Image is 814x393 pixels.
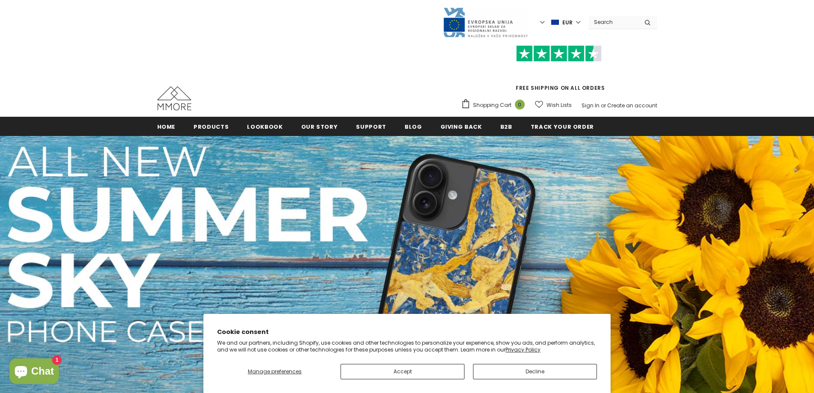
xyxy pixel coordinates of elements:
a: Sign In [582,102,599,109]
a: B2B [500,117,512,136]
a: Home [157,117,176,136]
span: Manage preferences [248,368,302,375]
a: Products [194,117,229,136]
p: We and our partners, including Shopify, use cookies and other technologies to personalize your ex... [217,340,597,353]
a: Giving back [441,117,482,136]
span: Home [157,123,176,131]
iframe: Customer reviews powered by Trustpilot [461,62,657,84]
button: Decline [473,364,597,379]
span: Products [194,123,229,131]
h2: Cookie consent [217,328,597,337]
a: Our Story [301,117,338,136]
input: Search Site [589,16,638,28]
a: Create an account [607,102,657,109]
a: support [356,117,386,136]
span: 0 [515,100,525,109]
span: Blog [405,123,422,131]
span: Giving back [441,123,482,131]
a: Blog [405,117,422,136]
a: Wish Lists [535,98,572,112]
span: Our Story [301,123,338,131]
button: Accept [341,364,464,379]
span: EUR [562,18,573,27]
span: Wish Lists [547,101,572,109]
a: Javni Razpis [443,18,528,26]
a: Lookbook [247,117,282,136]
span: Lookbook [247,123,282,131]
span: Shopping Cart [473,101,511,109]
a: Shopping Cart 0 [461,99,529,112]
a: Track your order [531,117,594,136]
span: Track your order [531,123,594,131]
span: B2B [500,123,512,131]
img: Trust Pilot Stars [516,45,602,62]
span: FREE SHIPPING ON ALL ORDERS [461,49,657,92]
span: or [601,102,606,109]
img: Javni Razpis [443,7,528,38]
img: MMORE Cases [157,86,191,110]
a: Privacy Policy [505,346,541,353]
span: support [356,123,386,131]
button: Manage preferences [217,364,332,379]
inbox-online-store-chat: Shopify online store chat [7,358,62,386]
